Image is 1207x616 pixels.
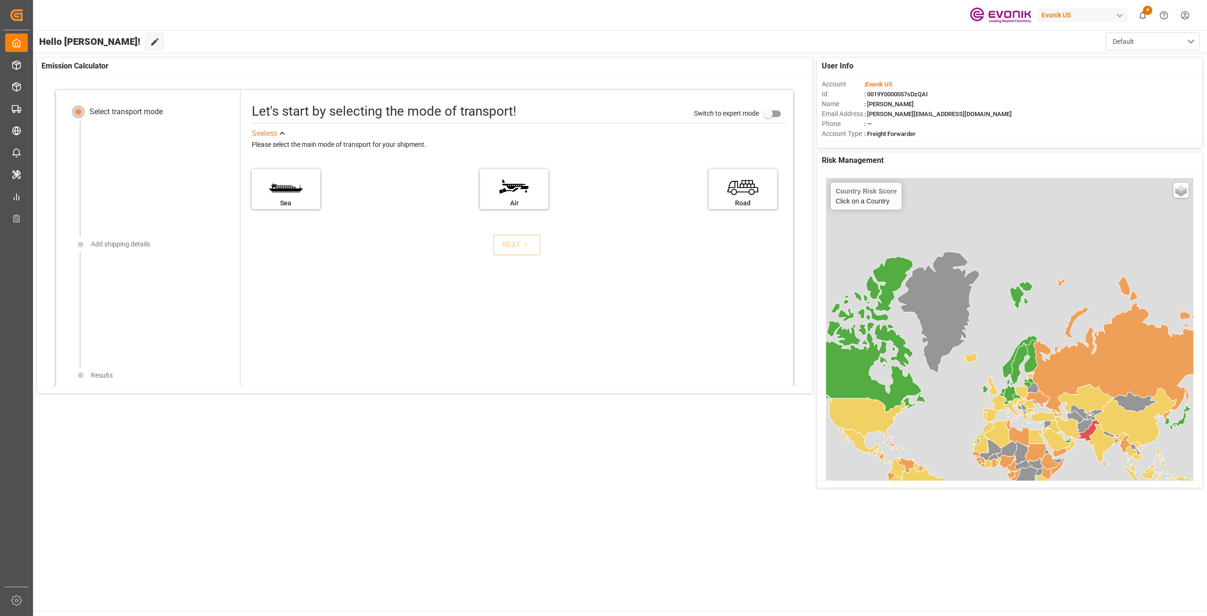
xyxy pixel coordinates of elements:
[864,91,928,98] span: : 0019Y0000057sDzQAI
[866,81,893,88] span: Evonik US
[864,81,893,88] span: :
[864,110,1012,118] span: : [PERSON_NAME][EMAIL_ADDRESS][DOMAIN_NAME]
[864,130,916,137] span: : Freight Forwarder
[41,60,108,72] span: Emission Calculator
[822,119,864,129] span: Phone
[1106,33,1200,51] button: open menu
[256,198,315,208] div: Sea
[864,120,872,127] span: : —
[252,139,786,151] div: Please select the main mode of transport for your shipment.
[493,235,540,255] button: NEXT
[91,371,113,380] div: Results
[713,198,772,208] div: Road
[864,101,914,108] span: : [PERSON_NAME]
[1038,6,1132,24] button: Evonik US
[1153,5,1174,26] button: Help Center
[1113,37,1134,47] span: Default
[822,79,864,89] span: Account
[502,239,531,251] div: NEXT
[1132,5,1153,26] button: show 4 new notifications
[1174,183,1189,198] a: Layers
[39,33,141,51] span: Hello [PERSON_NAME]!
[822,109,864,119] span: Email Address
[485,198,544,208] div: Air
[822,129,864,139] span: Account Type
[822,155,884,166] span: Risk Management
[835,187,897,205] div: Click on a Country
[822,89,864,99] span: Id
[252,128,277,139] div: See less
[90,106,163,118] div: Select transport mode
[252,101,516,121] div: Let's start by selecting the mode of transport!
[835,187,897,195] h4: Country Risk Score
[822,99,864,109] span: Name
[1038,8,1128,22] div: Evonik US
[694,110,759,117] span: Switch to expert mode
[91,239,150,249] div: Add shipping details
[822,60,853,72] span: User Info
[1143,6,1152,15] span: 4
[970,7,1031,24] img: Evonik-brand-mark-Deep-Purple-RGB.jpeg_1700498283.jpeg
